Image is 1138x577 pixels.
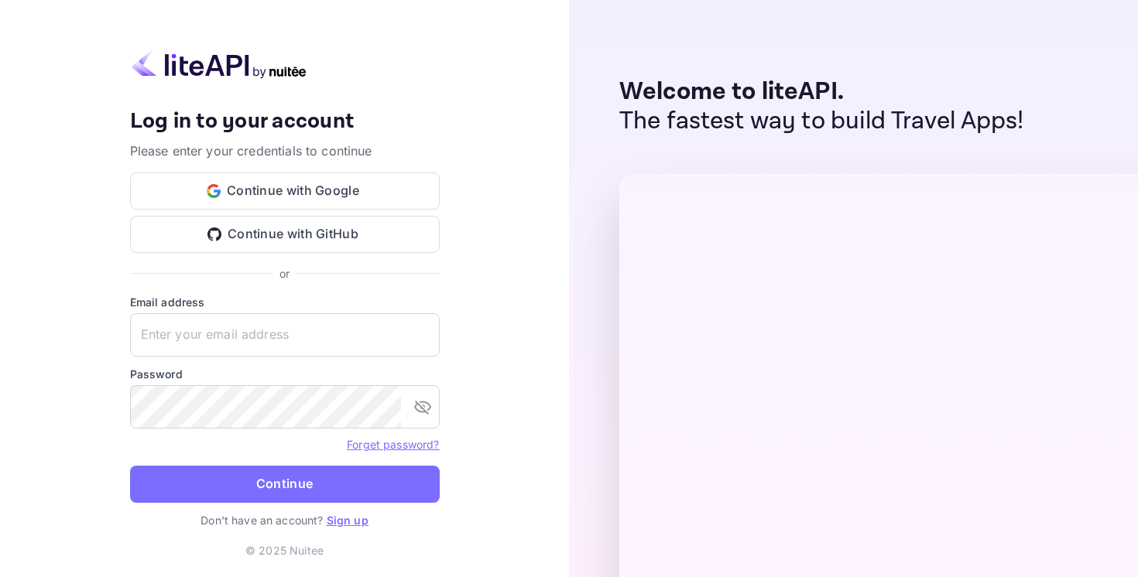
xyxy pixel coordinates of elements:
input: Enter your email address [130,313,440,357]
button: Continue with GitHub [130,216,440,253]
p: The fastest way to build Travel Apps! [619,107,1024,136]
a: Forget password? [347,436,439,452]
button: toggle password visibility [407,391,438,422]
a: Sign up [327,514,368,527]
button: Continue [130,466,440,503]
p: Welcome to liteAPI. [619,77,1024,107]
button: Continue with Google [130,172,440,210]
p: or [279,265,290,282]
h4: Log in to your account [130,108,440,135]
a: Forget password? [347,438,439,451]
p: Please enter your credentials to continue [130,142,440,160]
img: liteapi [130,49,308,79]
p: Don't have an account? [130,512,440,528]
label: Password [130,366,440,382]
p: © 2025 Nuitee [245,542,324,558]
label: Email address [130,294,440,310]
